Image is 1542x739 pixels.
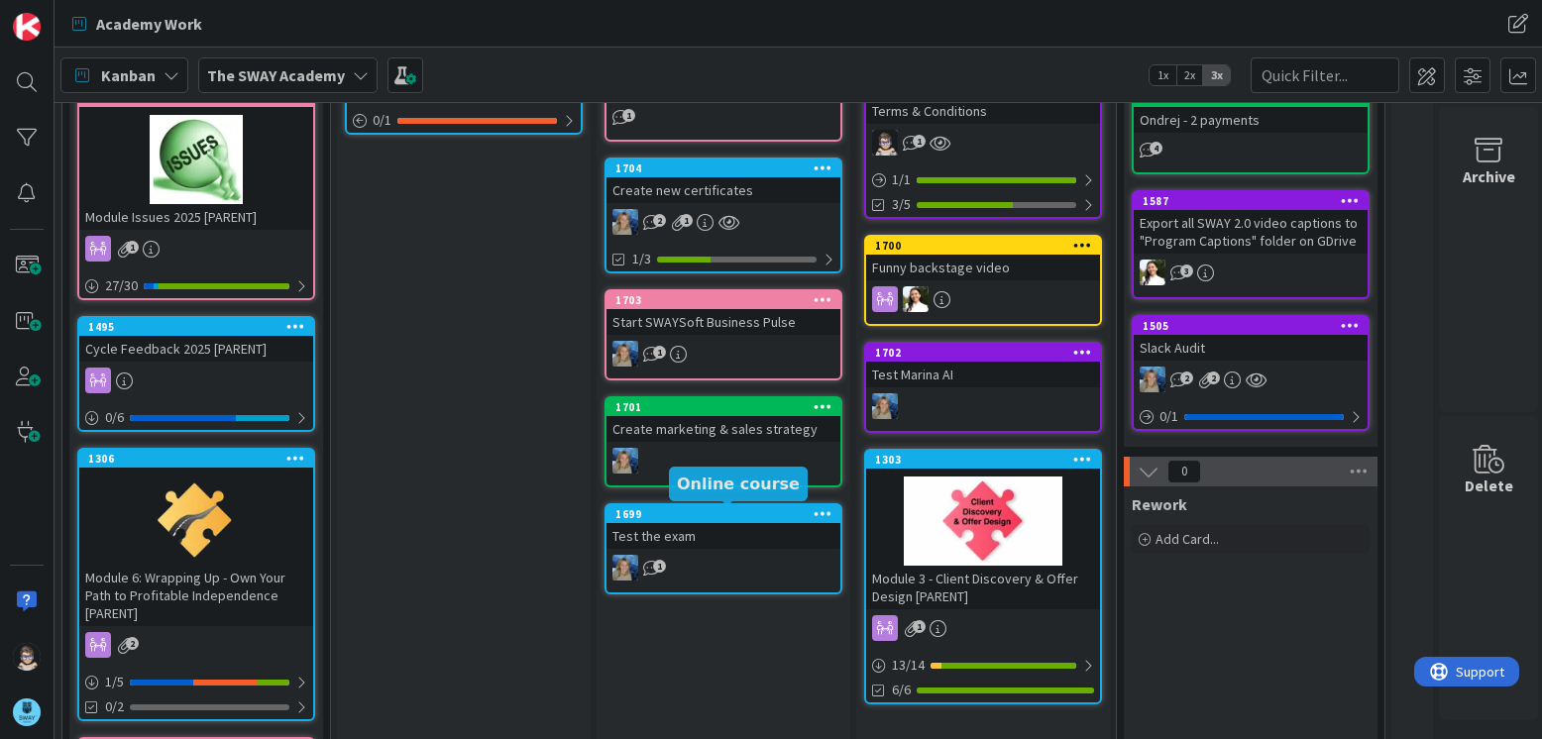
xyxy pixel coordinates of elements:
span: Kanban [101,63,156,87]
span: 1 [653,560,666,573]
div: MA [606,555,840,581]
div: 1703Start SWAYSoft Business Pulse [606,291,840,335]
div: MA [1134,367,1368,392]
div: Create marketing & sales strategy [606,416,840,442]
div: MA [866,393,1100,419]
span: 0 [1167,460,1201,483]
span: 1 [913,135,926,148]
div: 1702 [866,344,1100,362]
img: TP [13,643,41,671]
div: Slack Audit [1134,335,1368,361]
div: Archive [1463,164,1515,188]
b: The SWAY Academy [207,65,345,85]
span: 1/3 [632,249,651,269]
div: 1334Module Issues 2025 [PARENT] [79,89,313,230]
div: 1505Slack Audit [1134,317,1368,361]
div: 1703 [606,291,840,309]
div: MA [606,341,840,367]
div: Module 6: Wrapping Up - Own Your Path to Profitable Independence [PARENT] [79,565,313,626]
div: 1303 [866,451,1100,469]
div: 1176Ondrej - 2 payments [1134,89,1368,133]
img: MA [612,341,638,367]
span: 0 / 6 [105,407,124,428]
div: 1495 [88,320,313,334]
div: 1495Cycle Feedback 2025 [PARENT] [79,318,313,362]
div: MA [606,209,840,235]
input: Quick Filter... [1251,57,1399,93]
img: MA [872,393,898,419]
div: 1701 [615,400,840,414]
span: 3/5 [892,194,911,215]
span: 13 / 14 [892,655,925,676]
a: 1176Ondrej - 2 payments [1132,87,1370,174]
a: 1306Module 6: Wrapping Up - Own Your Path to Profitable Independence [PARENT]1/50/2 [77,448,315,721]
div: Funny backstage video [866,255,1100,280]
div: 1700 [875,239,1100,253]
div: 1505 [1134,317,1368,335]
span: 2 [1180,371,1193,384]
div: Module 3 - Client Discovery & Offer Design [PARENT] [866,566,1100,609]
span: Rework [1132,494,1187,514]
div: 0/1 [347,108,581,133]
div: 1702 [875,346,1100,360]
a: 1701Create marketing & sales strategyMA [605,396,842,487]
img: AK [1140,260,1165,285]
span: 2 [653,214,666,227]
span: 6/6 [892,680,911,700]
div: 1704 [606,159,840,177]
h5: Online course [677,475,800,493]
div: 0/1 [1134,404,1368,429]
img: avatar [13,698,41,726]
div: Module Issues 2025 [PARENT] [79,204,313,230]
img: MA [1140,367,1165,392]
div: 1700Funny backstage video [866,237,1100,280]
span: 4 [1150,142,1162,155]
div: 1701Create marketing & sales strategy [606,398,840,442]
span: Add Card... [1156,530,1219,548]
a: 1704Create new certificatesMA1/3 [605,158,842,273]
div: 1495 [79,318,313,336]
a: 1505Slack AuditMA0/1 [1132,315,1370,431]
div: Start SWAYSoft Business Pulse [606,309,840,335]
img: AK [903,286,929,312]
span: 2 [126,637,139,650]
div: 1505 [1143,319,1368,333]
div: Create new certificates [606,177,840,203]
div: Test the exam [606,523,840,549]
a: 1334Module Issues 2025 [PARENT]27/30 [77,87,315,300]
div: 27/30 [79,273,313,298]
span: 2 [1207,371,1220,384]
span: 1 [126,241,139,254]
span: 1x [1150,65,1176,85]
span: 0/2 [105,696,124,717]
img: MA [612,555,638,581]
a: 1703Start SWAYSoft Business PulseMA [605,289,842,380]
span: 1 / 5 [105,672,124,692]
div: AK [1134,260,1368,285]
div: 1587 [1143,194,1368,208]
img: MA [612,209,638,235]
div: 1306 [79,450,313,468]
a: Academy Work [60,6,214,42]
div: AK [866,286,1100,312]
div: 1699 [615,507,840,521]
div: 1/1 [866,167,1100,192]
div: 1700 [866,237,1100,255]
span: 1 [913,620,926,633]
a: 1303Module 3 - Client Discovery & Offer Design [PARENT]13/146/6 [864,449,1102,704]
span: 1 / 1 [892,169,911,190]
img: MA [612,448,638,474]
span: 1 [680,214,693,227]
div: 0/6 [79,405,313,430]
img: Visit kanbanzone.com [13,13,41,41]
span: 2x [1176,65,1203,85]
span: 27 / 30 [105,275,138,296]
div: 1701 [606,398,840,416]
div: 1303Module 3 - Client Discovery & Offer Design [PARENT] [866,451,1100,609]
div: 1699Test the exam [606,505,840,549]
a: 1702Test Marina AIMA [864,342,1102,433]
a: 1587Export all SWAY 2.0 video captions to "Program Captions" folder on GDriveAK [1132,190,1370,299]
div: 1587Export all SWAY 2.0 video captions to "Program Captions" folder on GDrive [1134,192,1368,254]
span: 0 / 1 [1159,406,1178,427]
span: Support [42,3,90,27]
